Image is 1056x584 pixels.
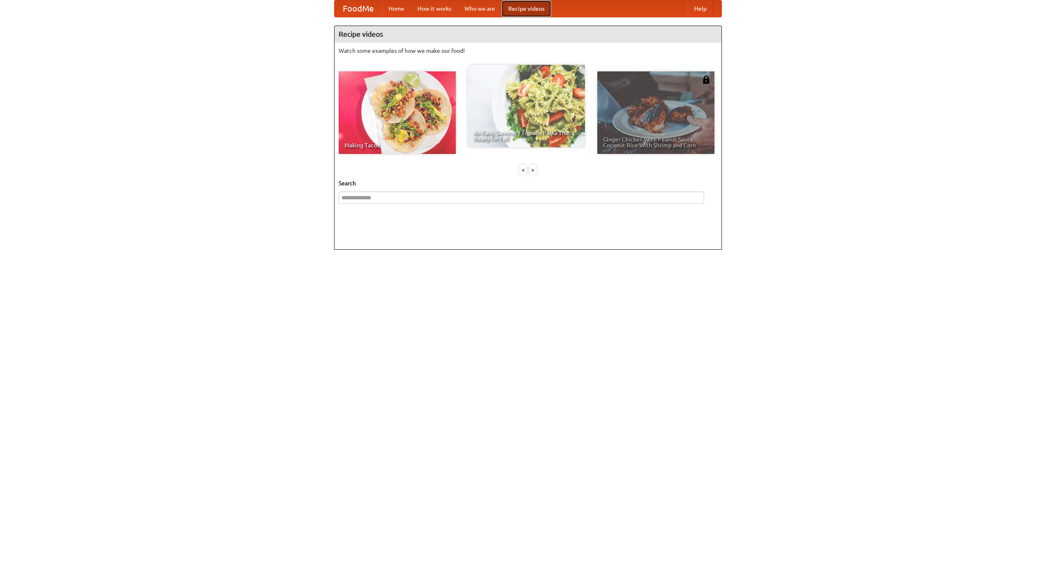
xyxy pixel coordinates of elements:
a: FoodMe [335,0,382,17]
h4: Recipe videos [335,26,721,43]
span: Making Tacos [344,142,450,148]
a: Help [688,0,713,17]
a: Making Tacos [339,71,456,154]
span: An Easy, Summery Tomato Pasta That's Ready for Fall [474,130,579,142]
img: 483408.png [702,76,710,84]
h5: Search [339,179,717,187]
div: » [529,165,537,175]
a: Home [382,0,411,17]
a: Who we are [458,0,502,17]
p: Watch some examples of how we make our food! [339,47,717,55]
a: How it works [411,0,458,17]
a: Recipe videos [502,0,551,17]
div: « [519,165,527,175]
a: An Easy, Summery Tomato Pasta That's Ready for Fall [468,65,585,147]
